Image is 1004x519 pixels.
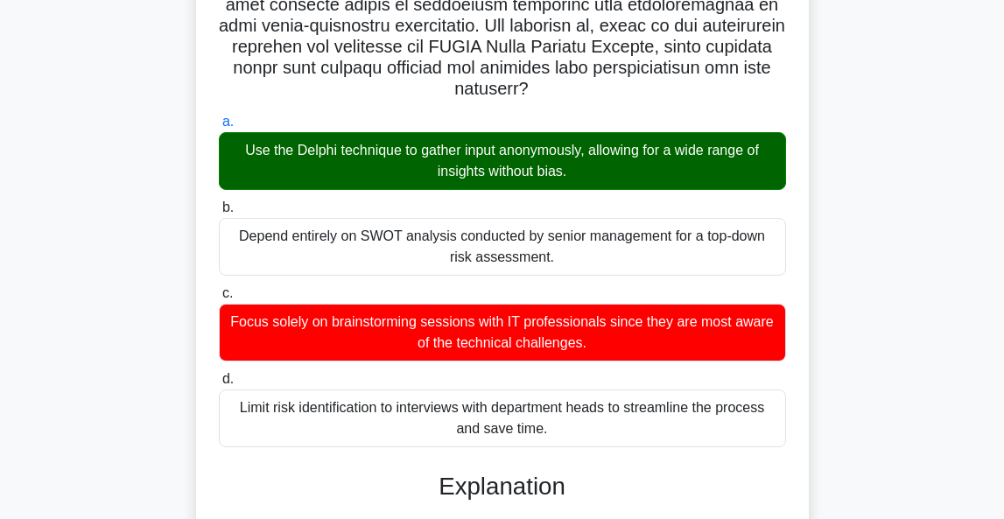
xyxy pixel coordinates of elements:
span: d. [222,371,234,386]
div: Use the Delphi technique to gather input anonymously, allowing for a wide range of insights witho... [219,132,786,190]
span: b. [222,200,234,214]
h3: Explanation [229,472,776,501]
span: a. [222,114,234,129]
div: Limit risk identification to interviews with department heads to streamline the process and save ... [219,389,786,447]
span: c. [222,285,233,300]
div: Focus solely on brainstorming sessions with IT professionals since they are most aware of the tec... [219,304,786,361]
div: Depend entirely on SWOT analysis conducted by senior management for a top-down risk assessment. [219,218,786,276]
